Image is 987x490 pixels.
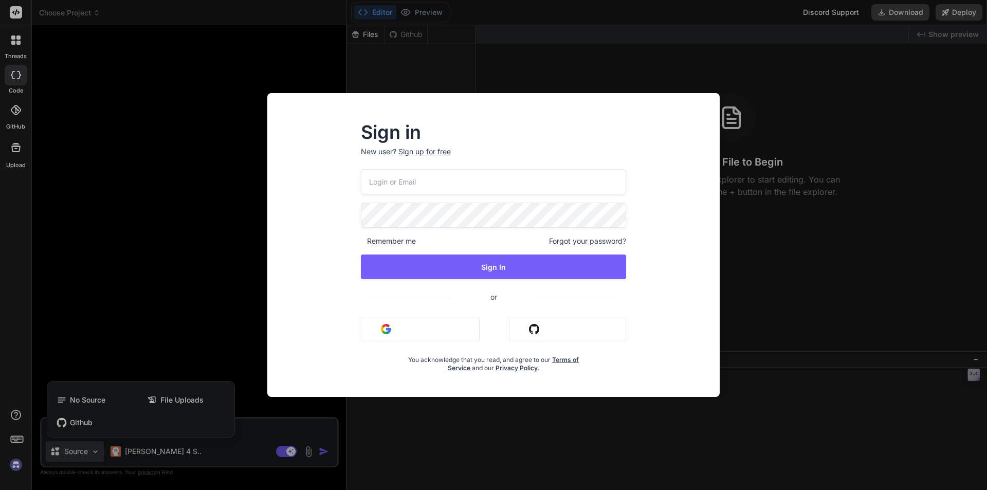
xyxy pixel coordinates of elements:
[496,364,540,372] a: Privacy Policy.
[449,284,538,310] span: or
[509,317,626,341] button: Sign in with Github
[405,350,582,372] div: You acknowledge that you read, and agree to our and our
[361,236,416,246] span: Remember me
[529,324,539,334] img: github
[361,255,626,279] button: Sign In
[361,124,626,140] h2: Sign in
[448,356,579,372] a: Terms of Service
[549,236,626,246] span: Forgot your password?
[361,317,480,341] button: Sign in with Google
[361,147,626,169] p: New user?
[398,147,451,157] div: Sign up for free
[381,324,391,334] img: google
[361,169,626,194] input: Login or Email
